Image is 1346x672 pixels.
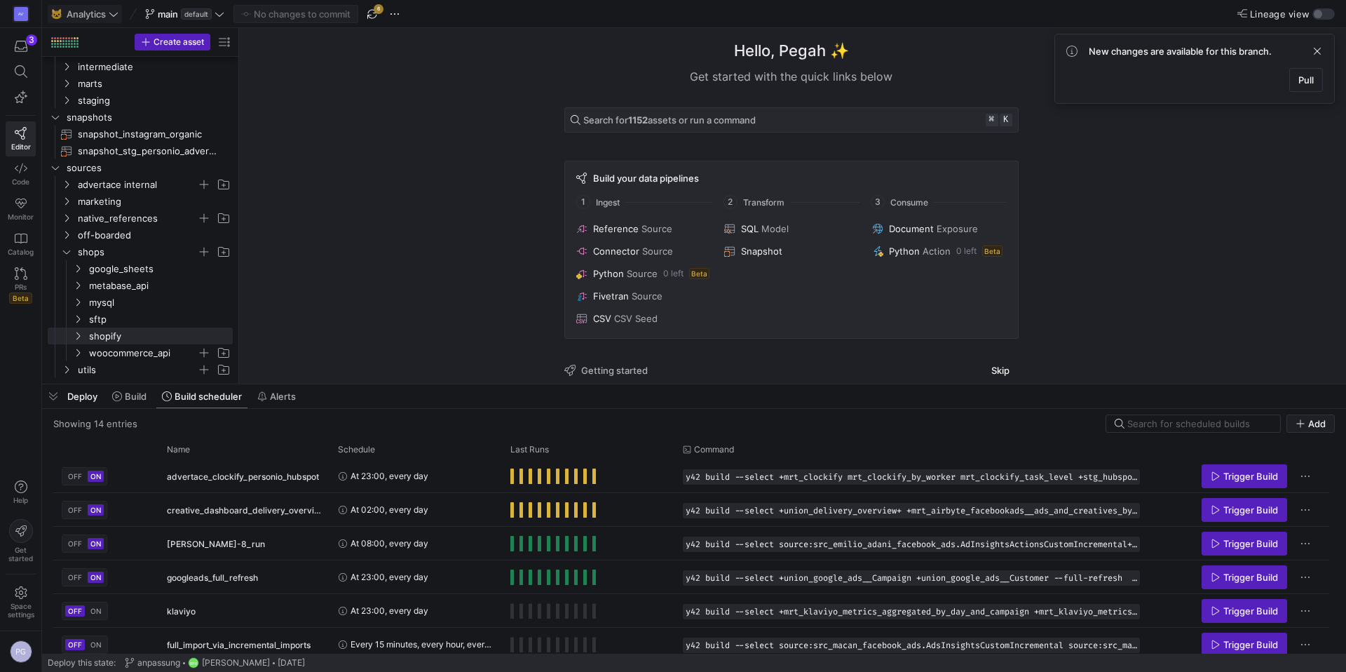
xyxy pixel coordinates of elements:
span: Monitor [8,213,34,221]
a: snapshot_stg_personio_advertace__employees​​​​​​​ [48,142,233,159]
span: Deploy [67,391,97,402]
span: creative_dashboard_delivery_overview [167,494,321,527]
span: shops [78,244,197,260]
button: PG [6,637,36,666]
span: Lineage view [1250,8,1310,20]
button: Trigger Build [1202,633,1287,657]
span: y42 build --select +union_google_ads__Campaign +union_google_ads__Customer --full-refresh --exclu... [686,573,1137,583]
span: snapshots [67,109,231,126]
button: Trigger Build [1202,464,1287,488]
span: PRs [15,283,27,291]
span: y42 build --select +union_delivery_overview+ +mrt_airbyte_facebookads__ads_and_creatives_by_ad_id... [686,506,1137,516]
span: OFF [68,472,82,481]
span: Connector [593,246,639,257]
span: New changes are available for this branch. [1089,46,1272,57]
span: native_references [78,210,197,227]
button: Create asset [135,34,210,51]
span: Beta [9,293,32,304]
div: Press SPACE to select this row. [48,92,233,109]
button: Trigger Build [1202,565,1287,589]
span: Trigger Build [1223,639,1278,650]
span: Beta [689,268,709,279]
span: ON [90,640,102,649]
button: Trigger Build [1202,599,1287,623]
button: ReferenceSource [573,220,713,237]
span: Source [627,268,658,279]
kbd: k [1000,114,1012,126]
span: 🐱 [51,9,61,19]
button: PythonAction0 leftBeta [869,243,1009,260]
span: staging [78,93,231,109]
span: Action [923,246,951,257]
button: Getstarted [6,513,36,568]
span: [PERSON_NAME] [202,658,270,668]
span: ON [90,573,101,582]
div: Press SPACE to select this row. [53,459,1329,493]
div: Showing 14 entries [53,418,137,429]
span: Name [167,445,190,455]
div: 3 [26,34,37,46]
span: Fivetran [593,290,629,302]
div: Get started with the quick links below [564,68,1019,85]
span: Every 15 minutes, every hour, every day [351,628,494,661]
span: Python [593,268,624,279]
div: Press SPACE to select this row. [48,58,233,75]
button: Trigger Build [1202,498,1287,522]
span: Command [694,445,734,455]
span: y42 build --select +mrt_klaviyo_metrics_aggregated_by_day_and_campaign +mrt_klaviyo_metrics_aggre... [686,607,1137,617]
span: Space settings [8,602,34,619]
span: Schedule [338,445,375,455]
button: Snapshot [721,243,861,260]
div: Press SPACE to select this row. [48,311,233,328]
span: Source [632,290,662,302]
span: woocommerce_api [89,345,197,361]
div: Press SPACE to select this row. [48,243,233,260]
span: At 23:00, every day [351,459,428,492]
span: 0 left [956,246,977,256]
span: Create asset [154,37,204,47]
span: metabase_api [89,278,231,294]
span: y42 build --select source:src_macan_facebook_ads.AdsInsightsCustomIncremental source:src_macan_fa... [686,640,1137,650]
div: Press SPACE to select this row. [48,277,233,294]
button: Search for1152assets or run a command⌘k [564,107,1019,133]
span: ON [90,506,101,514]
span: CSV [593,313,611,324]
div: Press SPACE to select this row. [48,159,233,176]
a: AV [6,2,36,26]
button: Alerts [251,384,302,408]
span: mysql [89,295,231,311]
span: Trigger Build [1223,471,1278,482]
a: Monitor [6,191,36,227]
div: Press SPACE to select this row. [48,142,233,159]
div: Press SPACE to select this row. [48,176,233,193]
span: off-boarded [78,227,231,243]
span: Search for assets or run a command [583,114,756,126]
span: marts [78,76,231,92]
span: advertace internal [78,177,197,193]
span: Python [889,246,920,257]
button: Build [106,384,153,408]
span: Last Runs [510,445,549,455]
button: 🐱Analytics [48,5,122,23]
button: Add [1286,415,1335,433]
input: Search for scheduled builds [1127,418,1272,429]
span: Trigger Build [1223,572,1278,583]
div: Press SPACE to select this row. [48,361,233,378]
span: Model [761,223,789,234]
div: Press SPACE to select this row. [48,126,233,142]
div: Press SPACE to select this row. [53,594,1329,628]
a: Catalog [6,227,36,262]
span: Trigger Build [1223,538,1278,549]
span: full_import_via_incremental_imports [167,629,311,661]
button: DocumentExposure [869,220,1009,237]
span: Deploy this state: [48,658,116,668]
span: ON [90,539,101,548]
button: Trigger Build [1202,532,1287,556]
span: sftp [89,311,231,328]
span: At 23:00, every day [351,560,428,593]
span: ON [90,472,101,481]
span: googleads_full_refresh [167,561,258,594]
span: Trigger Build [1223,605,1278,617]
span: anpassung [137,658,180,668]
span: shopify [89,328,231,344]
